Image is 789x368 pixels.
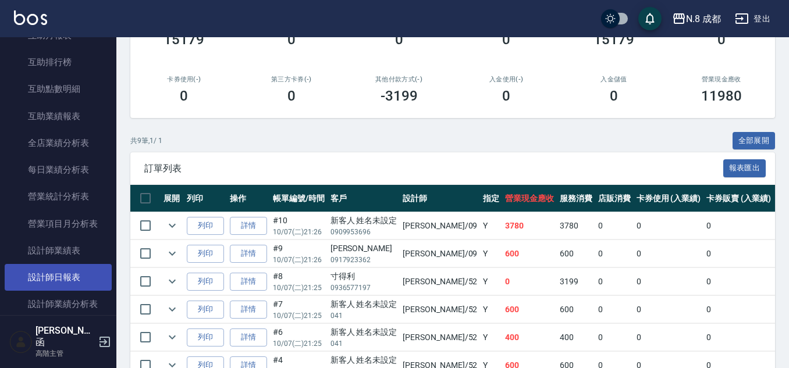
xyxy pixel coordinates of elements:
p: 10/07 (二) 21:26 [273,227,325,237]
td: 0 [595,240,634,267]
td: 0 [595,212,634,240]
td: 400 [557,324,595,351]
p: 0917923362 [330,255,397,265]
th: 營業現金應收 [502,185,557,212]
th: 帳單編號/時間 [270,185,328,212]
h3: 0 [502,31,510,48]
th: 列印 [184,185,227,212]
a: 詳情 [230,301,267,319]
td: 0 [703,324,774,351]
th: 指定 [480,185,502,212]
th: 展開 [161,185,184,212]
p: 0909953696 [330,227,397,237]
h3: 15179 [164,31,204,48]
button: 全部展開 [733,132,776,150]
h2: 入金使用(-) [467,76,546,83]
p: 10/07 (二) 21:25 [273,310,325,321]
a: 詳情 [230,328,267,346]
button: 報表匯出 [723,159,766,177]
img: Logo [14,10,47,25]
h3: 0 [287,31,296,48]
td: 0 [634,296,704,323]
td: 0 [703,268,774,295]
a: 報表匯出 [723,162,766,173]
th: 店販消費 [595,185,634,212]
button: 列印 [187,245,224,263]
h3: 0 [395,31,403,48]
a: 營業項目月分析表 [5,210,112,237]
button: 登出 [730,8,775,30]
td: 0 [634,268,704,295]
td: 3199 [557,268,595,295]
td: [PERSON_NAME] /09 [400,240,480,267]
p: 041 [330,338,397,349]
a: 詳情 [230,273,267,291]
button: 列印 [187,273,224,291]
p: 高階主管 [35,348,95,359]
th: 卡券販賣 (入業績) [703,185,774,212]
span: 訂單列表 [144,163,723,174]
h3: 0 [287,88,296,104]
a: 設計師業績分析表 [5,291,112,317]
td: 3780 [557,212,595,240]
a: 詳情 [230,245,267,263]
div: 寸得利 [330,270,397,283]
td: 0 [595,324,634,351]
h2: 其他付款方式(-) [359,76,439,83]
td: 0 [634,212,704,240]
td: #10 [270,212,328,240]
td: 3780 [502,212,557,240]
a: 詳情 [230,217,267,235]
td: [PERSON_NAME] /52 [400,268,480,295]
td: [PERSON_NAME] /52 [400,324,480,351]
div: 新客人 姓名未設定 [330,354,397,366]
td: 0 [703,296,774,323]
h2: 入金儲值 [574,76,654,83]
div: N.8 成都 [686,12,721,26]
td: 0 [703,212,774,240]
th: 卡券使用 (入業績) [634,185,704,212]
td: 0 [703,240,774,267]
td: 600 [502,240,557,267]
h5: [PERSON_NAME]函 [35,325,95,348]
td: #6 [270,324,328,351]
th: 服務消費 [557,185,595,212]
h3: -3199 [381,88,418,104]
td: 600 [557,240,595,267]
td: 0 [634,240,704,267]
img: Person [9,330,33,353]
div: [PERSON_NAME] [330,242,397,255]
p: 041 [330,310,397,321]
h3: 11980 [701,88,742,104]
td: #7 [270,296,328,323]
td: 0 [502,268,557,295]
button: expand row [164,245,181,262]
button: save [638,7,662,30]
td: Y [480,240,502,267]
th: 設計師 [400,185,480,212]
a: 營業統計分析表 [5,183,112,210]
p: 10/07 (二) 21:25 [273,283,325,293]
h3: 0 [502,88,510,104]
td: 600 [502,296,557,323]
td: Y [480,212,502,240]
td: 600 [557,296,595,323]
p: 共 9 筆, 1 / 1 [130,135,162,146]
td: 400 [502,324,557,351]
th: 客戶 [328,185,400,212]
div: 新客人 姓名未設定 [330,215,397,227]
td: [PERSON_NAME] /52 [400,296,480,323]
button: expand row [164,217,181,234]
button: expand row [164,328,181,346]
td: #8 [270,268,328,295]
h2: 第三方卡券(-) [252,76,332,83]
h3: 0 [717,31,726,48]
h3: 0 [180,88,188,104]
a: 全店業績分析表 [5,130,112,156]
a: 每日業績分析表 [5,156,112,183]
td: 0 [634,324,704,351]
td: 0 [595,268,634,295]
a: 設計師業績表 [5,237,112,264]
td: [PERSON_NAME] /09 [400,212,480,240]
a: 設計師日報表 [5,264,112,291]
